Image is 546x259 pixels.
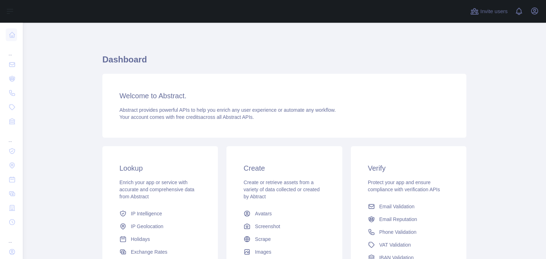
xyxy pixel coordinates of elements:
span: Email Reputation [379,216,417,223]
a: Images [241,246,328,258]
span: Protect your app and ensure compliance with verification APIs [368,180,440,192]
span: Your account comes with across all Abstract APIs. [119,114,254,120]
div: ... [6,230,17,244]
span: Images [255,248,271,255]
h3: Lookup [119,163,201,173]
button: Invite users [469,6,509,17]
h3: Verify [368,163,449,173]
a: Email Validation [365,200,452,213]
span: Abstract provides powerful APIs to help you enrich any user experience or automate any workflow. [119,107,336,113]
h1: Dashboard [102,54,466,71]
a: IP Intelligence [117,207,204,220]
div: ... [6,129,17,143]
span: Screenshot [255,223,280,230]
span: Avatars [255,210,272,217]
span: IP Geolocation [131,223,164,230]
span: free credits [176,114,200,120]
span: Phone Validation [379,228,417,236]
a: Holidays [117,233,204,246]
span: Scrape [255,236,271,243]
span: Exchange Rates [131,248,167,255]
span: Email Validation [379,203,414,210]
a: Screenshot [241,220,328,233]
span: Create or retrieve assets from a variety of data collected or created by Abtract [243,180,320,199]
span: Holidays [131,236,150,243]
a: Exchange Rates [117,246,204,258]
span: Invite users [480,7,508,16]
a: IP Geolocation [117,220,204,233]
h3: Create [243,163,325,173]
span: IP Intelligence [131,210,162,217]
a: Scrape [241,233,328,246]
a: Avatars [241,207,328,220]
a: VAT Validation [365,238,452,251]
span: VAT Validation [379,241,411,248]
span: Enrich your app or service with accurate and comprehensive data from Abstract [119,180,194,199]
a: Phone Validation [365,226,452,238]
h3: Welcome to Abstract. [119,91,449,101]
div: ... [6,43,17,57]
a: Email Reputation [365,213,452,226]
